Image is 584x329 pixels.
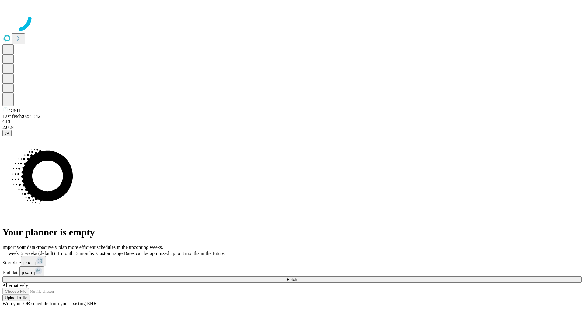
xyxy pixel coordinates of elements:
[2,245,35,250] span: Import your data
[57,251,74,256] span: 1 month
[123,251,225,256] span: Dates can be optimized up to 3 months in the future.
[287,277,297,282] span: Fetch
[2,295,30,301] button: Upload a file
[19,266,44,276] button: [DATE]
[21,256,46,266] button: [DATE]
[2,119,582,125] div: GEI
[2,125,582,130] div: 2.0.241
[9,108,20,113] span: GJSH
[5,251,19,256] span: 1 week
[2,301,97,306] span: With your OR schedule from your existing EHR
[2,256,582,266] div: Start date
[2,227,582,238] h1: Your planner is empty
[2,114,40,119] span: Last fetch: 02:41:42
[21,251,55,256] span: 2 weeks (default)
[2,130,12,136] button: @
[2,283,28,288] span: Alternatively
[2,266,582,276] div: End date
[76,251,94,256] span: 3 months
[23,261,36,265] span: [DATE]
[5,131,9,136] span: @
[22,271,35,275] span: [DATE]
[96,251,123,256] span: Custom range
[35,245,163,250] span: Proactively plan more efficient schedules in the upcoming weeks.
[2,276,582,283] button: Fetch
